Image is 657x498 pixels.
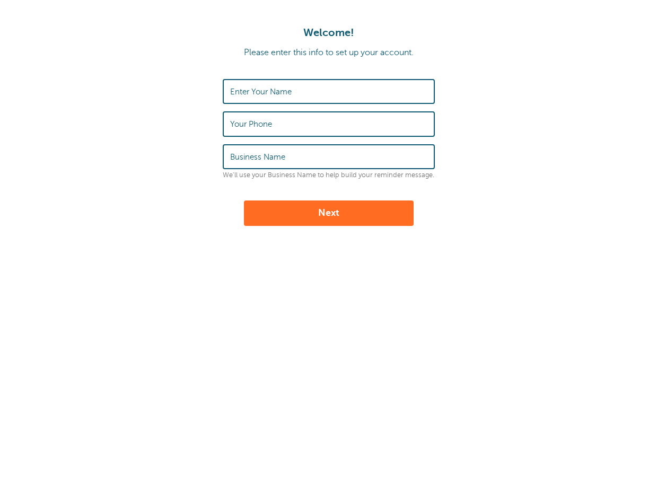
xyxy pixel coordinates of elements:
p: We'll use your Business Name to help build your reminder message. [223,171,435,179]
p: Please enter this info to set up your account. [11,48,646,58]
h1: Welcome! [11,27,646,39]
label: Enter Your Name [230,87,292,97]
button: Next [244,200,414,226]
label: Business Name [230,152,285,162]
label: Your Phone [230,119,272,129]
